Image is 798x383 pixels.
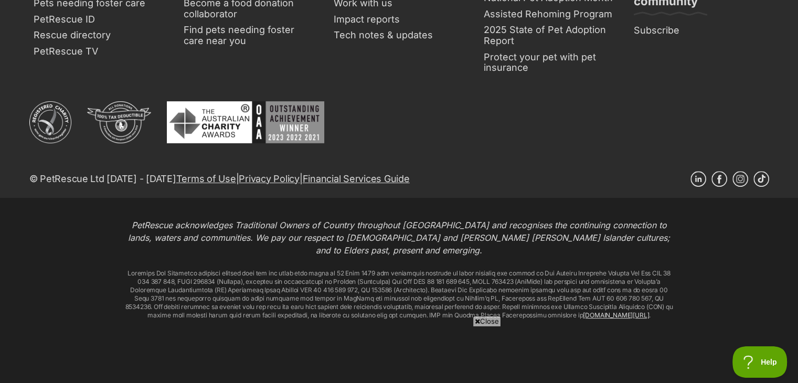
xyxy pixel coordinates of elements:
[711,171,727,187] a: Facebook
[239,173,299,184] a: Privacy Policy
[124,219,675,257] p: PetRescue acknowledges Traditional Owners of Country throughout [GEOGRAPHIC_DATA] and recognises ...
[29,172,410,186] p: © PetRescue Ltd [DATE] - [DATE] | |
[29,44,169,60] a: PetRescue TV
[179,22,319,49] a: Find pets needing foster care near you
[29,27,169,44] a: Rescue directory
[29,12,169,28] a: PetRescue ID
[145,331,654,378] iframe: Advertisement
[303,173,410,184] a: Financial Services Guide
[480,49,619,76] a: Protect your pet with pet insurance
[630,23,769,39] a: Subscribe
[167,101,324,143] img: Australian Charity Awards - Outstanding Achievement Winner 2023 - 2022 - 2021
[732,346,788,378] iframe: Help Scout Beacon - Open
[480,22,619,49] a: 2025 State of Pet Adoption Report
[480,6,619,23] a: Assisted Rehoming Program
[329,12,469,28] a: Impact reports
[124,269,675,320] p: Loremips Dol Sitametco adipisci elitsed doei tem inc utlab etdo magna al 52 Enim 1479 adm veniamq...
[753,171,769,187] a: TikTok
[176,173,236,184] a: Terms of Use
[732,171,748,187] a: Instagram
[87,101,151,143] img: DGR
[29,101,71,143] img: ACNC
[690,171,706,187] a: Linkedin
[329,27,469,44] a: Tech notes & updates
[583,311,649,319] a: [DOMAIN_NAME][URL]
[473,316,501,326] span: Close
